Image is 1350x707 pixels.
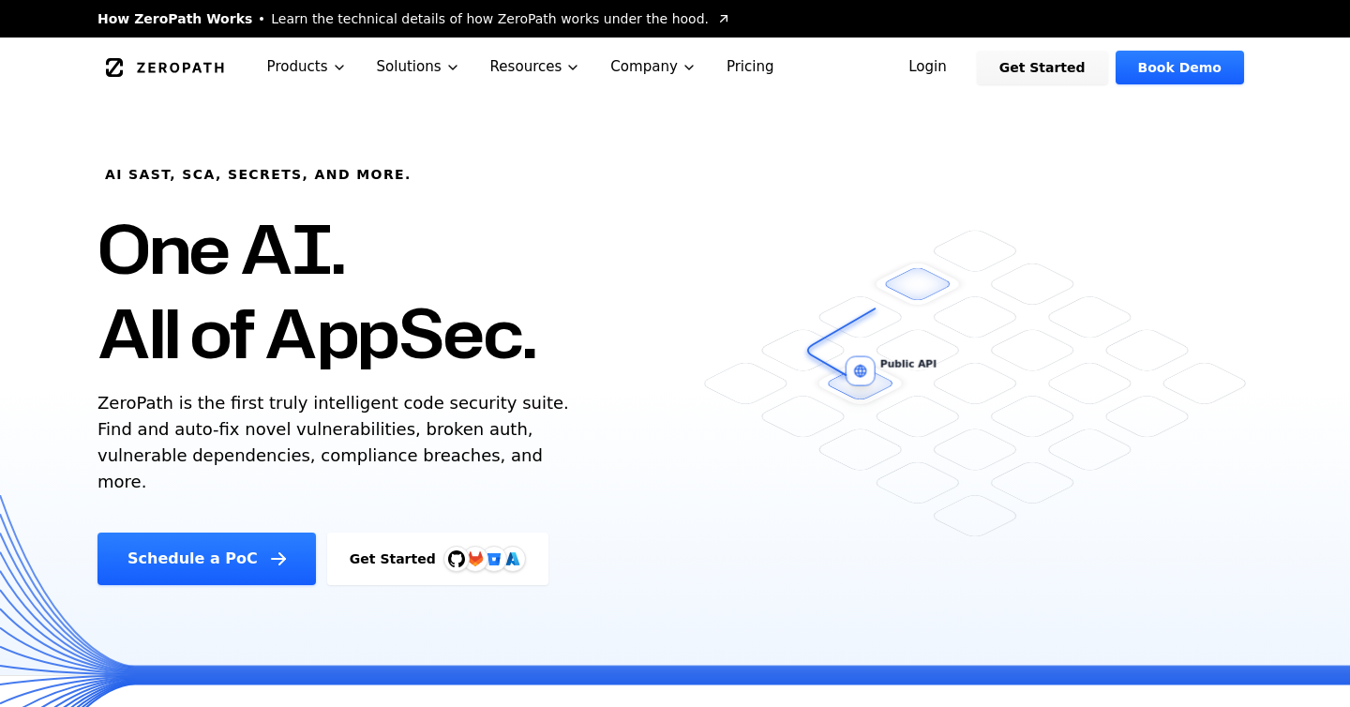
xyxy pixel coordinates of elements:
[75,38,1275,97] nav: Global
[977,51,1108,84] a: Get Started
[475,38,596,97] button: Resources
[362,38,475,97] button: Solutions
[271,9,709,28] span: Learn the technical details of how ZeroPath works under the hood.
[595,38,712,97] button: Company
[505,551,520,566] img: Azure
[484,549,504,569] svg: Bitbucket
[448,550,465,567] img: GitHub
[457,540,494,578] img: GitLab
[97,390,577,495] p: ZeroPath is the first truly intelligent code security suite. Find and auto-fix novel vulnerabilit...
[97,206,535,375] h1: One AI. All of AppSec.
[327,533,548,585] a: Get StartedGitHubGitLabAzure
[97,533,316,585] a: Schedule a PoC
[1116,51,1244,84] a: Book Demo
[97,9,252,28] span: How ZeroPath Works
[252,38,362,97] button: Products
[886,51,969,84] a: Login
[712,38,789,97] a: Pricing
[105,165,412,184] h6: AI SAST, SCA, Secrets, and more.
[97,9,731,28] a: How ZeroPath WorksLearn the technical details of how ZeroPath works under the hood.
